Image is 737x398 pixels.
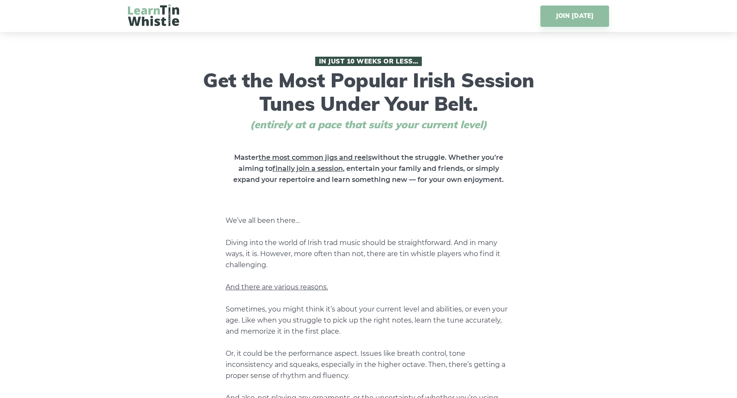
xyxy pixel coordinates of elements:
[128,4,179,26] img: LearnTinWhistle.com
[258,153,371,162] span: the most common jigs and reels
[273,164,343,173] span: finally join a session
[200,57,537,131] h1: Get the Most Popular Irish Session Tunes Under Your Belt.
[540,6,609,27] a: JOIN [DATE]
[315,57,422,66] span: In Just 10 Weeks or Less…
[233,153,504,184] strong: Master without the struggle. Whether you’re aiming to , entertain your family and friends, or sim...
[234,118,503,131] span: (entirely at a pace that suits your current level)
[226,283,328,291] span: And there are various reasons.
